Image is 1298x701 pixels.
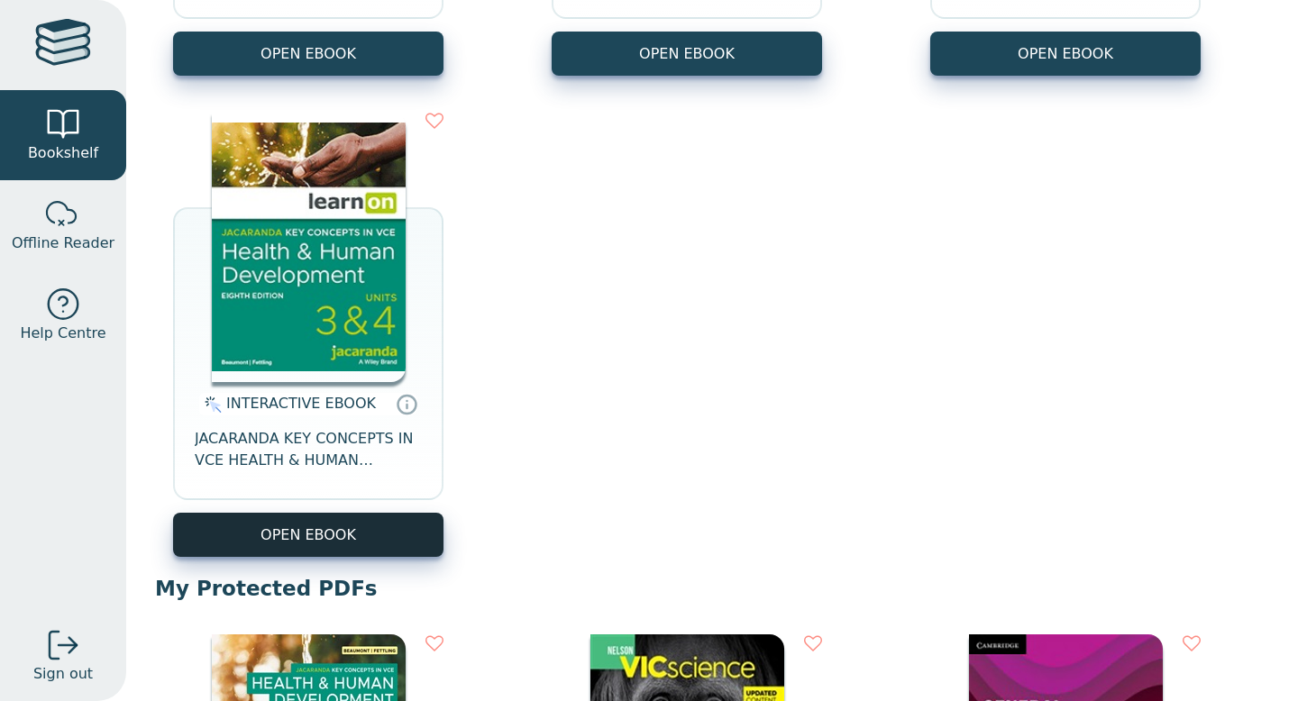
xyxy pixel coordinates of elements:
[173,32,443,76] button: OPEN EBOOK
[173,513,443,557] button: OPEN EBOOK
[28,142,98,164] span: Bookshelf
[33,663,93,685] span: Sign out
[212,112,406,382] img: e003a821-2442-436b-92bb-da2395357dfc.jpg
[12,232,114,254] span: Offline Reader
[930,32,1201,76] button: OPEN EBOOK
[195,428,422,471] span: JACARANDA KEY CONCEPTS IN VCE HEALTH & HUMAN DEVELOPMENT UNITS 3&4 LEARNON EBOOK 8E
[226,395,376,412] span: INTERACTIVE EBOOK
[199,394,222,415] img: interactive.svg
[20,323,105,344] span: Help Centre
[155,575,1269,602] p: My Protected PDFs
[552,32,822,76] button: OPEN EBOOK
[396,393,417,414] a: Interactive eBooks are accessed online via the publisher’s portal. They contain interactive resou...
